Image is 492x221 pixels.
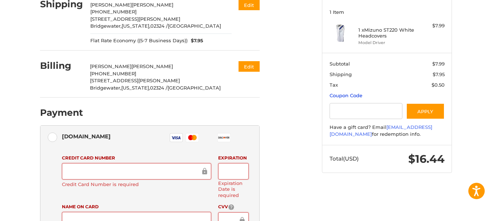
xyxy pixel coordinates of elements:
[218,204,248,210] label: CVV
[122,23,150,29] span: [US_STATE],
[90,71,136,76] span: [PHONE_NUMBER]
[90,78,180,83] span: [STREET_ADDRESS][PERSON_NAME]
[330,103,403,119] input: Gift Certificate or Coupon Code
[218,180,248,198] label: Expiration Date is required
[330,124,445,138] div: Have a gift card? Email for redemption info.
[62,130,111,142] div: [DOMAIN_NAME]
[330,155,359,162] span: Total (USD)
[218,155,248,161] label: Expiration
[150,23,168,29] span: 02324 /
[90,2,132,8] span: [PERSON_NAME]
[90,85,121,91] span: Bridgewater,
[90,9,137,15] span: [PHONE_NUMBER]
[40,60,83,71] h2: Billing
[406,103,445,119] button: Apply
[121,85,150,91] span: [US_STATE],
[150,85,168,91] span: 02324 /
[358,40,414,46] li: Model Driver
[432,61,445,67] span: $7.99
[239,61,260,72] button: Edit
[330,61,350,67] span: Subtotal
[168,85,221,91] span: [GEOGRAPHIC_DATA]
[358,27,414,39] h4: 1 x Mizuno ST220 White Headcovers
[432,201,492,221] iframe: Google Customer Reviews
[90,16,180,22] span: [STREET_ADDRESS][PERSON_NAME]
[330,9,445,15] h3: 1 Item
[330,82,338,88] span: Tax
[408,152,445,166] span: $16.44
[132,2,173,8] span: [PERSON_NAME]
[62,204,211,210] label: Name on Card
[67,167,201,175] iframe: To enrich screen reader interactions, please activate Accessibility in Grammarly extension settings
[168,23,221,29] span: [GEOGRAPHIC_DATA]
[90,37,188,44] span: Flat Rate Economy ((5-7 Business Days))
[416,22,445,29] div: $7.99
[90,23,122,29] span: Bridgewater,
[433,71,445,77] span: $7.95
[40,107,83,118] h2: Payment
[62,155,211,161] label: Credit Card Number
[330,92,362,98] a: Coupon Code
[131,63,173,69] span: [PERSON_NAME]
[62,181,211,187] label: Credit Card Number is required
[330,71,352,77] span: Shipping
[432,82,445,88] span: $0.50
[188,37,204,44] span: $7.95
[90,63,131,69] span: [PERSON_NAME]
